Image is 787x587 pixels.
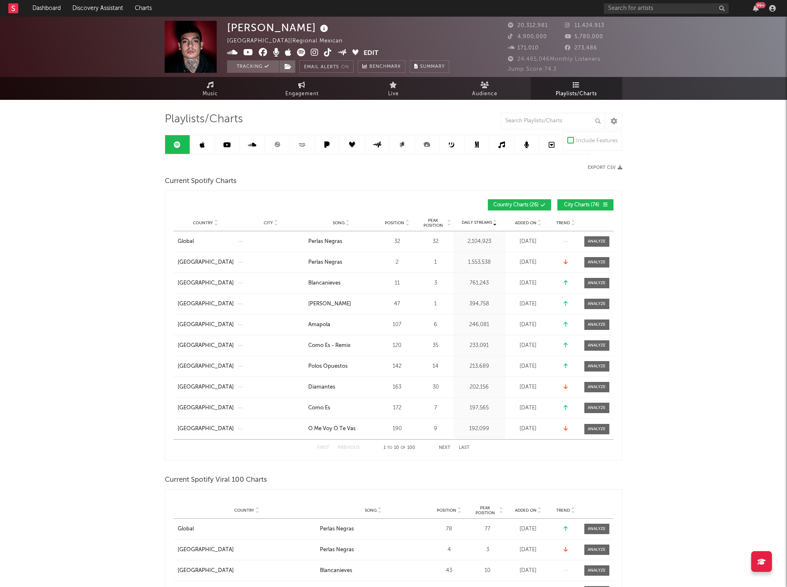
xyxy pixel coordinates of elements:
a: Audience [439,77,531,100]
div: [GEOGRAPHIC_DATA] [178,425,234,433]
div: Amapola [308,321,330,329]
button: Tracking [227,60,279,73]
a: Playlists/Charts [531,77,622,100]
span: Music [203,89,218,99]
a: Blancanieves [308,279,374,287]
div: 142 [379,362,416,371]
div: 1 [420,300,451,308]
span: 273,486 [565,45,598,51]
div: 35 [420,342,451,350]
a: [GEOGRAPHIC_DATA] [178,258,234,267]
div: O Me Voy O Te Vas [308,425,356,433]
button: Edit [364,48,379,59]
a: Perlas Negras [308,258,374,267]
div: 47 [379,300,416,308]
span: Song [333,220,345,225]
div: 120 [379,342,416,350]
a: [GEOGRAPHIC_DATA] [178,279,234,287]
div: [DATE] [507,300,549,308]
span: Added On [515,220,537,225]
button: Country Charts(26) [488,199,551,211]
span: Playlists/Charts [556,89,597,99]
span: Country [193,220,213,225]
div: 32 [379,238,416,246]
div: [GEOGRAPHIC_DATA] [178,546,234,554]
span: of [401,446,406,450]
div: [GEOGRAPHIC_DATA] | Regional Mexican [227,36,352,46]
span: Playlists/Charts [165,114,243,124]
div: Global [178,525,194,533]
div: Blancanieves [320,567,352,575]
a: [GEOGRAPHIC_DATA] [178,567,316,575]
div: 1 [420,258,451,267]
div: 78 [431,525,468,533]
div: 197,565 [455,404,503,412]
span: Added On [515,508,537,513]
span: Current Spotify Viral 100 Charts [165,475,267,485]
span: Audience [473,89,498,99]
button: Previous [338,446,360,450]
button: Next [439,446,450,450]
div: 190 [379,425,416,433]
div: [PERSON_NAME] [308,300,351,308]
div: 10 [472,567,503,575]
a: Polos Opuestos [308,362,374,371]
div: [GEOGRAPHIC_DATA] [178,300,234,308]
div: Perlas Negras [308,238,342,246]
div: 172 [379,404,416,412]
input: Search for artists [604,3,729,14]
a: [PERSON_NAME] [308,300,374,308]
span: City [264,220,273,225]
span: Peak Position [420,218,446,228]
span: Country Charts ( 26 ) [493,203,539,208]
div: [DATE] [507,362,549,371]
div: Diamantes [308,383,335,391]
div: 1 10 100 [376,443,422,453]
div: 192,099 [455,425,503,433]
span: Summary [420,64,445,69]
div: [GEOGRAPHIC_DATA] [178,321,234,329]
div: 3 [420,279,451,287]
div: Como Es - Remix [308,342,351,350]
span: Trend [557,220,570,225]
div: 2,104,923 [455,238,503,246]
div: Polos Opuestos [308,362,348,371]
button: Last [459,446,470,450]
span: Engagement [285,89,319,99]
div: 394,758 [455,300,503,308]
a: [GEOGRAPHIC_DATA] [178,404,234,412]
div: [DATE] [507,567,549,575]
em: On [341,65,349,69]
a: [GEOGRAPHIC_DATA] [178,546,316,554]
div: 233,091 [455,342,503,350]
div: 11 [379,279,416,287]
input: Search Playlists/Charts [501,113,605,129]
div: 30 [420,383,451,391]
span: 171,010 [508,45,539,51]
a: Live [348,77,439,100]
div: 32 [420,238,451,246]
div: Include Features [576,136,618,146]
div: 202,156 [455,383,503,391]
a: Music [165,77,256,100]
a: Global [178,238,234,246]
div: [DATE] [507,525,549,533]
div: 2 [379,258,416,267]
div: 1,553,538 [455,258,503,267]
span: 5,780,000 [565,34,604,40]
div: 4 [431,546,468,554]
div: [DATE] [507,546,549,554]
span: Daily Streams [462,220,492,226]
span: Song [365,508,377,513]
span: 20,312,981 [508,23,548,28]
span: Live [388,89,399,99]
div: [PERSON_NAME] [227,21,330,35]
a: Amapola [308,321,374,329]
button: Email AlertsOn [299,60,354,73]
div: 7 [420,404,451,412]
div: Perlas Negras [320,525,354,533]
span: Position [437,508,457,513]
a: Benchmark [358,60,406,73]
div: [GEOGRAPHIC_DATA] [178,342,234,350]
